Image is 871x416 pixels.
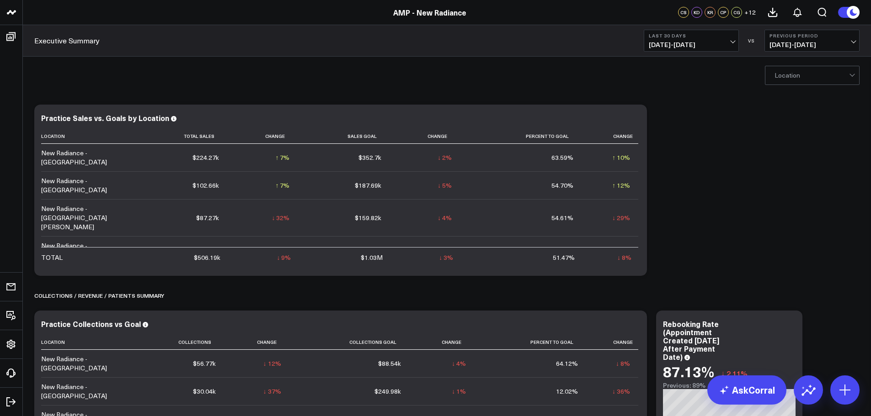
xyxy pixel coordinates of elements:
[612,181,630,190] div: ↑ 12%
[275,181,289,190] div: ↑ 7%
[663,363,714,379] div: 87.13%
[551,213,573,222] div: 54.61%
[744,7,756,18] button: +12
[298,129,389,144] th: Sales Goal
[192,181,219,190] div: $102.66k
[612,153,630,162] div: ↑ 10%
[263,387,281,396] div: ↓ 37%
[707,375,786,405] a: AskCorral
[275,246,289,255] div: ↓ 8%
[378,359,401,368] div: $88.54k
[263,359,281,368] div: ↓ 12%
[355,181,381,190] div: $187.69k
[551,246,573,255] div: 71.91%
[438,153,452,162] div: ↓ 2%
[452,387,466,396] div: ↓ 1%
[438,181,452,190] div: ↓ 5%
[556,387,578,396] div: 12.02%
[616,359,630,368] div: ↓ 8%
[41,382,124,400] div: New Radiance - [GEOGRAPHIC_DATA]
[553,253,575,262] div: 51.47%
[193,387,216,396] div: $30.04k
[390,129,460,144] th: Change
[617,253,631,262] div: ↓ 8%
[355,213,381,222] div: $159.82k
[663,382,796,389] div: Previous: 89%
[460,129,582,144] th: Percent To Goal
[409,335,474,350] th: Change
[41,319,141,329] div: Practice Collections vs Goal
[452,359,466,368] div: ↓ 4%
[41,335,133,350] th: Location
[289,335,409,350] th: Collections Goal
[644,30,739,52] button: Last 30 Days[DATE]-[DATE]
[41,113,169,123] div: Practice Sales vs. Goals by Location
[616,246,630,255] div: ↓ 3%
[41,148,124,167] div: New Radiance - [GEOGRAPHIC_DATA]
[41,241,124,259] div: New Radiance - [GEOGRAPHIC_DATA]
[275,153,289,162] div: ↑ 7%
[556,359,578,368] div: 64.12%
[196,213,219,222] div: $87.27k
[200,246,219,255] div: $61.6k
[34,36,100,46] a: Executive Summary
[41,176,124,195] div: New Radiance - [GEOGRAPHIC_DATA]
[769,41,855,48] span: [DATE] - [DATE]
[358,153,381,162] div: $352.7k
[743,38,760,43] div: VS
[361,253,383,262] div: $1.03M
[193,359,216,368] div: $56.77k
[744,9,756,16] span: + 12
[272,213,289,222] div: ↓ 32%
[374,387,401,396] div: $249.98k
[691,7,702,18] div: KD
[551,181,573,190] div: 54.70%
[439,253,453,262] div: ↓ 3%
[769,33,855,38] b: Previous Period
[727,369,748,379] span: 2.11%
[192,153,219,162] div: $224.27k
[194,253,220,262] div: $506.19k
[551,153,573,162] div: 63.59%
[721,368,725,379] span: ↓
[41,204,124,232] div: New Radiance - [GEOGRAPHIC_DATA][PERSON_NAME]
[277,253,291,262] div: ↓ 9%
[612,213,630,222] div: ↓ 29%
[227,129,298,144] th: Change
[41,253,63,262] div: TOTAL
[474,335,586,350] th: Percent To Goal
[438,246,452,255] div: ↓ 4%
[438,213,452,222] div: ↓ 4%
[612,387,630,396] div: ↓ 36%
[586,335,638,350] th: Change
[41,354,124,373] div: New Radiance - [GEOGRAPHIC_DATA]
[764,30,860,52] button: Previous Period[DATE]-[DATE]
[133,129,227,144] th: Total Sales
[731,7,742,18] div: CG
[41,129,133,144] th: Location
[582,129,638,144] th: Change
[358,246,381,255] div: $85.66k
[678,7,689,18] div: CS
[133,335,224,350] th: Collections
[663,319,719,362] div: Rebooking Rate (Appointment Created [DATE] After Payment Date)
[718,7,729,18] div: CP
[705,7,716,18] div: KR
[649,41,734,48] span: [DATE] - [DATE]
[224,335,289,350] th: Change
[649,33,734,38] b: Last 30 Days
[393,7,466,17] a: AMP - New Radiance
[34,285,164,306] div: Collections / revenue / patients summary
